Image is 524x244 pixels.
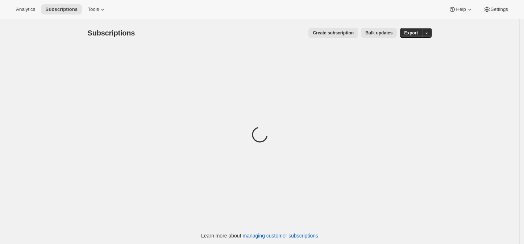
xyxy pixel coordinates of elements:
a: managing customer subscriptions [242,233,318,239]
button: Create subscription [308,28,358,38]
button: Tools [83,4,111,14]
span: Bulk updates [365,30,392,36]
span: Analytics [16,7,35,12]
span: Subscriptions [45,7,78,12]
span: Help [456,7,466,12]
span: Subscriptions [88,29,135,37]
button: Settings [479,4,512,14]
span: Tools [88,7,99,12]
button: Help [444,4,477,14]
span: Create subscription [313,30,354,36]
span: Settings [491,7,508,12]
p: Learn more about [201,232,318,239]
span: Export [404,30,418,36]
button: Analytics [12,4,39,14]
button: Bulk updates [361,28,397,38]
button: Export [400,28,422,38]
button: Subscriptions [41,4,82,14]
